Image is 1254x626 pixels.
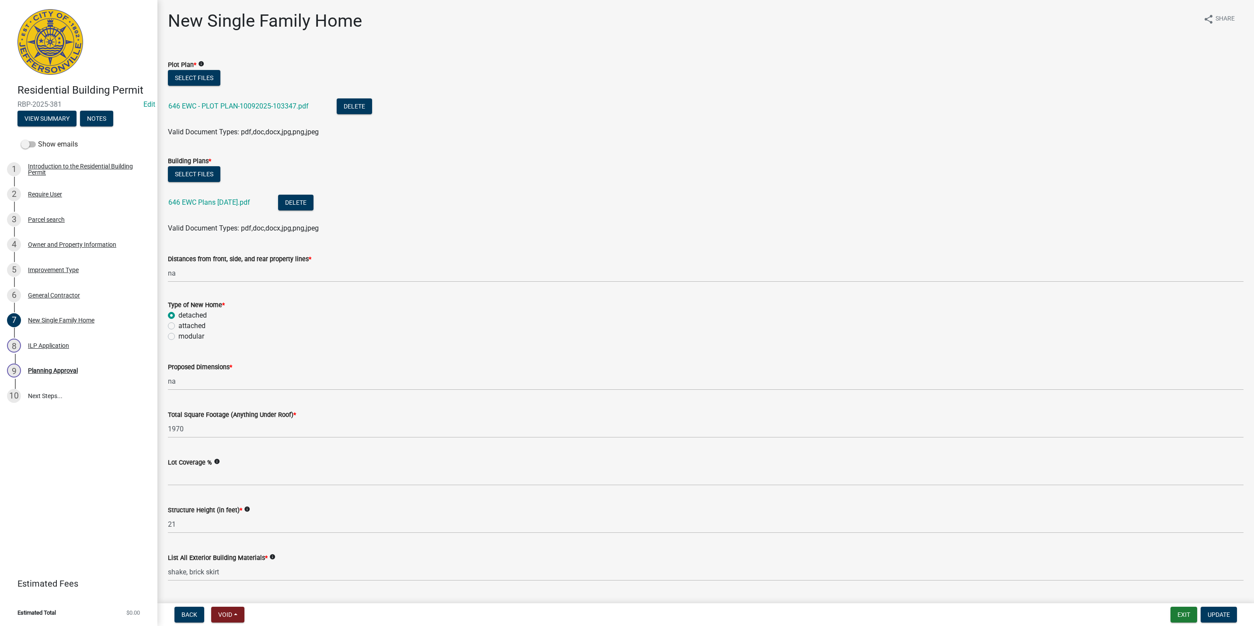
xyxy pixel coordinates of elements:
h1: New Single Family Home [168,10,362,31]
span: Valid Document Types: pdf,doc,docx,jpg,png,jpeg [168,128,319,136]
button: Back [174,607,204,623]
button: View Summary [17,111,77,126]
label: Structure Height (in feet) [168,507,242,514]
div: 4 [7,238,21,252]
img: City of Jeffersonville, Indiana [17,9,83,75]
a: 646 EWC - PLOT PLAN-10092025-103347.pdf [168,102,309,110]
div: 8 [7,339,21,353]
wm-modal-confirm: Delete Document [337,103,372,111]
label: Building Plans [168,158,211,164]
div: 10 [7,389,21,403]
i: share [1203,14,1214,24]
a: Edit [143,100,155,108]
button: Void [211,607,244,623]
h4: Residential Building Permit [17,84,150,97]
span: Back [181,611,197,618]
div: Owner and Property Information [28,241,116,248]
div: 2 [7,187,21,201]
div: 1 [7,162,21,176]
i: info [269,554,275,560]
wm-modal-confirm: Delete Document [278,199,313,207]
span: RBP-2025-381 [17,100,140,108]
span: Update [1208,611,1230,618]
div: Parcel search [28,217,65,223]
button: Select files [168,70,220,86]
div: Improvement Type [28,267,79,273]
div: 6 [7,288,21,302]
label: Plot Plan [168,62,196,68]
button: Exit [1170,607,1197,623]
label: attached [178,321,206,331]
div: ILP Application [28,343,69,349]
button: Select files [168,166,220,182]
div: 7 [7,313,21,327]
div: Introduction to the Residential Building Permit [28,163,143,175]
a: Estimated Fees [7,575,143,592]
span: Share [1216,14,1235,24]
span: Void [218,611,232,618]
div: Planning Approval [28,367,78,374]
wm-modal-confirm: Edit Application Number [143,100,155,108]
label: Lot Coverage % [168,460,212,466]
label: Distances from front, side, and rear property lines [168,256,311,262]
button: shareShare [1196,10,1242,28]
button: Delete [278,195,313,210]
div: New Single Family Home [28,317,94,323]
div: General Contractor [28,292,80,298]
label: Proposed Dimensions [168,364,232,371]
div: 3 [7,213,21,227]
label: detached [178,310,207,321]
label: Type of New Home [168,302,225,308]
button: Delete [337,98,372,114]
i: info [244,506,250,512]
i: info [214,458,220,465]
label: Show emails [21,139,78,150]
label: Total Square Footage (Anything Under Roof) [168,412,296,418]
div: Require User [28,191,62,197]
button: Update [1201,607,1237,623]
button: Notes [80,111,113,126]
label: modular [178,331,204,342]
span: Estimated Total [17,610,56,616]
wm-modal-confirm: Summary [17,115,77,122]
div: 9 [7,364,21,378]
span: $0.00 [126,610,140,616]
span: Valid Document Types: pdf,doc,docx,jpg,png,jpeg [168,224,319,232]
i: info [198,61,204,67]
a: 646 EWC Plans [DATE].pdf [168,198,250,206]
div: 5 [7,263,21,277]
wm-modal-confirm: Notes [80,115,113,122]
label: List All Exterior Building Materials [168,555,268,561]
